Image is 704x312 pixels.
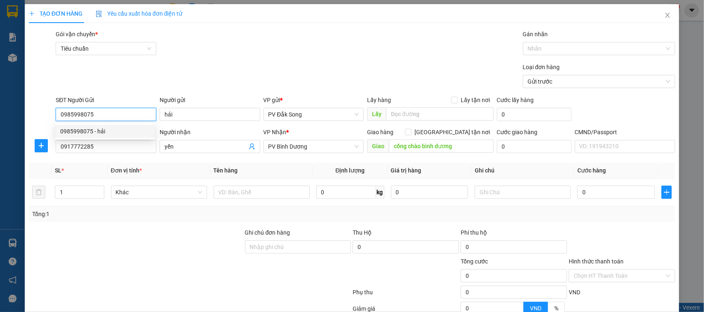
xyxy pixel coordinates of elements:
span: VND [569,289,580,296]
span: Định lượng [336,167,365,174]
div: 0985998075 - hải [55,125,155,138]
span: Cước hàng [577,167,606,174]
span: Thu Hộ [353,229,372,236]
div: Tổng: 1 [32,210,272,219]
div: SĐT Người Gửi [56,95,156,105]
label: Ghi chú đơn hàng [245,229,290,236]
span: kg [376,186,384,199]
span: % [554,305,558,312]
div: Phụ thu [352,288,460,302]
input: Ghi chú đơn hàng [245,240,351,254]
span: TẠO ĐƠN HÀNG [29,10,82,17]
div: CMND/Passport [575,128,676,137]
input: Cước lấy hàng [497,108,572,121]
input: 0 [391,186,469,199]
span: Yêu cầu xuất hóa đơn điện tử [96,10,183,17]
span: Giá trị hàng [391,167,421,174]
input: Cước giao hàng [497,140,572,153]
button: delete [32,186,45,199]
input: Ghi Chú [475,186,571,199]
img: icon [96,11,102,17]
span: Lấy [367,107,386,121]
div: VP gửi [264,95,364,105]
div: Người nhận [160,128,260,137]
span: close [664,12,671,19]
label: Cước giao hàng [497,129,538,135]
span: Tên hàng [214,167,238,174]
span: PV Đắk Song [268,108,359,121]
span: Giao [367,140,389,153]
input: Dọc đường [389,140,494,153]
span: user-add [249,143,255,150]
label: Loại đơn hàng [523,64,560,70]
span: plus [662,189,671,196]
span: Khác [116,186,202,198]
span: Đơn vị tính [111,167,142,174]
input: VD: Bàn, Ghế [214,186,310,199]
span: VP Nhận [264,129,287,135]
span: PV Bình Dương [268,140,359,153]
div: 0985998075 - hải [60,127,150,136]
span: Lấy tận nơi [458,95,494,105]
span: Gửi trước [528,75,671,88]
span: Gói vận chuyển [56,31,98,37]
div: Người gửi [160,95,260,105]
button: plus [35,139,48,152]
span: Tiêu chuẩn [61,42,151,55]
span: Giao hàng [367,129,393,135]
span: plus [35,142,47,149]
button: Close [656,4,679,27]
label: Hình thức thanh toán [569,258,624,265]
button: plus [662,186,672,199]
span: Tổng cước [461,258,488,265]
span: [GEOGRAPHIC_DATA] tận nơi [412,128,494,137]
span: SL [55,167,61,174]
label: Gán nhãn [523,31,548,37]
label: Cước lấy hàng [497,97,534,103]
span: VND [530,305,542,312]
th: Ghi chú [471,163,574,179]
span: plus [29,11,35,16]
input: Dọc đường [386,107,494,121]
div: Phí thu hộ [461,228,567,240]
span: Lấy hàng [367,97,391,103]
